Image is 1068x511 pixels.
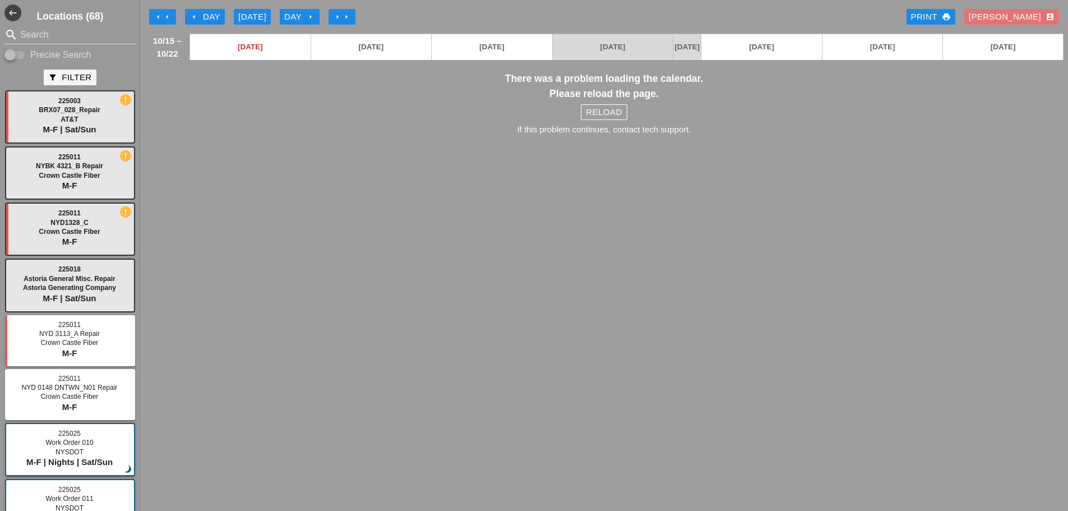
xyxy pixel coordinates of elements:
label: Precise Search [30,49,91,61]
div: Enable Precise search to match search terms exactly. [4,48,136,62]
div: [DATE] [238,11,266,24]
span: M-F [62,402,77,412]
span: M-F | Sat/Sun [43,293,96,303]
i: print [942,12,951,21]
a: [DATE] [311,34,432,60]
span: NYSDOT [56,448,84,456]
span: 225003 [58,97,81,105]
span: 225025 [58,486,81,494]
span: Work Order 011 [45,495,93,503]
span: NYD 0148 DNTWN_N01 Repair [22,384,118,392]
span: Astoria Generating Company [23,284,116,292]
span: M-F | Nights | Sat/Sun [26,457,113,467]
i: new_releases [121,207,131,217]
a: Print [907,9,955,25]
button: Move Back 1 Week [149,9,176,25]
i: arrow_right [306,12,315,21]
p: If this problem continues, contact tech support. [145,123,1064,136]
span: AT&T [61,116,78,123]
span: 225018 [58,265,81,273]
span: M-F [62,181,77,190]
i: search [4,28,18,42]
a: [DATE] [822,34,943,60]
button: [PERSON_NAME] [964,9,1059,25]
div: Day [284,11,315,24]
a: [DATE] [673,34,701,60]
span: Crown Castle Fiber [39,172,100,179]
div: Filter [48,71,91,84]
span: 225011 [58,321,81,329]
a: [DATE] [432,34,552,60]
i: filter_alt [48,73,57,82]
span: 225025 [58,430,81,438]
span: Crown Castle Fiber [41,393,99,400]
i: arrow_right [342,12,351,21]
a: [DATE] [553,34,673,60]
i: arrow_left [154,12,163,21]
button: Reload [581,104,627,120]
span: BRX07_028_Repair [39,106,100,114]
span: NYBK 4321_B Repair [36,162,103,170]
span: 225011 [58,153,81,161]
button: [DATE] [234,9,271,25]
i: account_box [1046,12,1055,21]
i: new_releases [121,95,131,105]
div: Print [911,11,951,24]
button: Shrink Sidebar [4,4,21,21]
span: Astoria General Misc. Repair [24,275,115,283]
span: Work Order 010 [45,439,93,446]
span: M-F | Sat/Sun [43,125,96,134]
h3: There was a problem loading the calendar. Please reload the page. [145,71,1064,101]
i: brightness_3 [122,463,135,476]
span: NYD1328_C [50,219,88,227]
span: 225011 [58,375,81,383]
a: [DATE] [190,34,311,60]
i: arrow_right [333,12,342,21]
div: Reload [586,106,622,119]
span: M-F [62,348,77,358]
a: [DATE] [943,34,1063,60]
button: Day [185,9,225,25]
i: arrow_left [189,12,198,21]
button: Day [280,9,320,25]
input: Search [20,26,120,44]
div: [PERSON_NAME] [969,11,1055,24]
button: Filter [44,70,96,85]
i: arrow_left [163,12,172,21]
span: 10/15 – 10/22 [151,34,184,60]
i: new_releases [121,151,131,161]
span: NYD 3113_A Repair [39,330,100,338]
span: 225011 [58,209,81,217]
i: west [4,4,21,21]
div: Day [189,11,220,24]
span: Crown Castle Fiber [39,228,100,236]
button: Move Ahead 1 Week [329,9,355,25]
span: M-F [62,237,77,246]
span: Crown Castle Fiber [41,339,99,347]
a: [DATE] [701,34,822,60]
